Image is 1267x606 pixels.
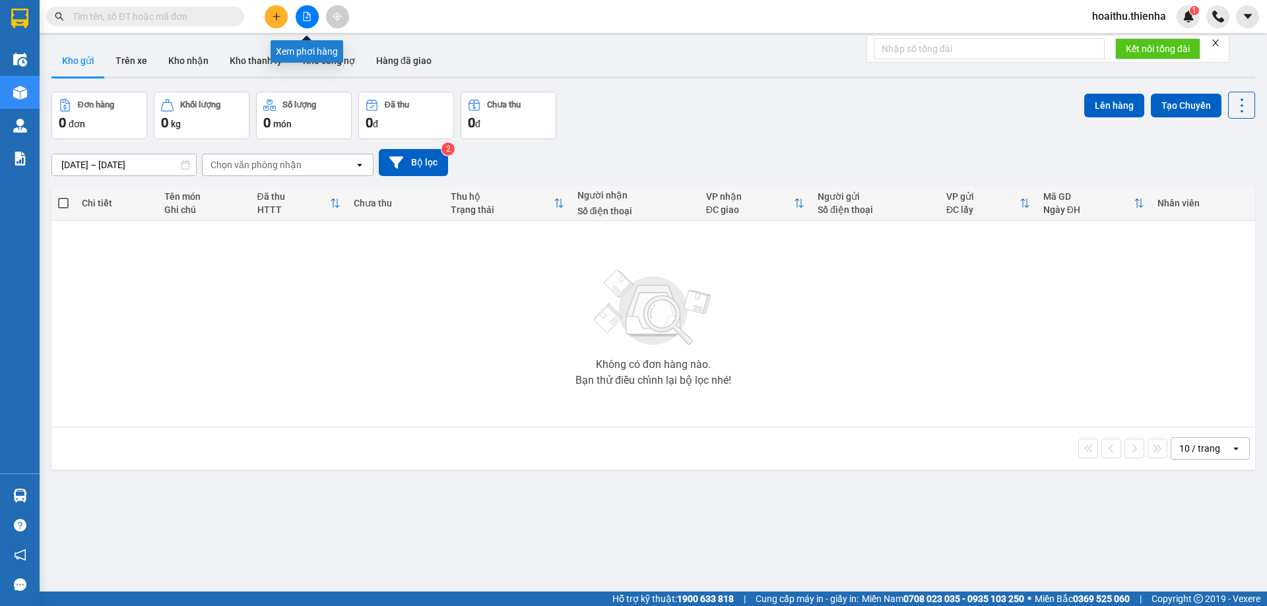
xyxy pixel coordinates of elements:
[677,593,734,604] strong: 1900 633 818
[257,191,331,202] div: Đã thu
[818,191,933,202] div: Người gửi
[219,45,292,76] button: Kho thanh lý
[14,578,26,591] span: message
[13,53,27,67] img: warehouse-icon
[1082,8,1177,24] span: hoaithu.thienha
[211,158,302,171] div: Chọn văn phòng nhận
[1157,198,1249,208] div: Nhân viên
[1242,11,1254,22] span: caret-down
[271,40,343,63] div: Xem phơi hàng
[326,5,349,28] button: aim
[78,100,114,109] div: Đơn hàng
[55,12,64,21] span: search
[1183,11,1194,22] img: icon-new-feature
[451,204,554,215] div: Trạng thái
[251,186,348,221] th: Toggle SortBy
[272,12,281,21] span: plus
[903,593,1024,604] strong: 0708 023 035 - 0935 103 250
[154,92,249,139] button: Khối lượng0kg
[596,359,711,370] div: Không có đơn hàng nào.
[1151,94,1221,117] button: Tạo Chuyến
[265,5,288,28] button: plus
[940,186,1037,221] th: Toggle SortBy
[13,489,27,502] img: warehouse-icon
[282,100,316,109] div: Số lượng
[1212,11,1224,22] img: phone-icon
[451,191,554,202] div: Thu hộ
[14,549,26,561] span: notification
[1140,591,1142,606] span: |
[1043,204,1134,215] div: Ngày ĐH
[73,9,228,24] input: Tìm tên, số ĐT hoặc mã đơn
[164,191,244,202] div: Tên món
[385,100,409,109] div: Đã thu
[59,115,66,131] span: 0
[161,115,168,131] span: 0
[13,119,27,133] img: warehouse-icon
[818,204,933,215] div: Số điện thoại
[1084,94,1144,117] button: Lên hàng
[1115,38,1200,59] button: Kết nối tổng đài
[1231,443,1241,454] svg: open
[69,119,85,129] span: đơn
[1073,593,1130,604] strong: 0369 525 060
[52,154,196,175] input: Select a date range.
[105,45,158,76] button: Trên xe
[461,92,556,139] button: Chưa thu0đ
[946,204,1020,215] div: ĐC lấy
[1037,186,1151,221] th: Toggle SortBy
[171,119,181,129] span: kg
[82,198,150,208] div: Chi tiết
[699,186,811,221] th: Toggle SortBy
[1027,596,1031,601] span: ⚪️
[441,142,455,156] sup: 2
[444,186,571,221] th: Toggle SortBy
[164,204,244,215] div: Ghi chú
[257,204,331,215] div: HTTT
[575,375,731,386] div: Bạn thử điều chỉnh lại bộ lọc nhé!
[354,160,365,170] svg: open
[612,591,734,606] span: Hỗ trợ kỹ thuật:
[487,100,521,109] div: Chưa thu
[14,519,26,531] span: question-circle
[874,38,1105,59] input: Nhập số tổng đài
[1190,6,1199,15] sup: 1
[1035,591,1130,606] span: Miền Bắc
[587,262,719,354] img: svg+xml;base64,PHN2ZyBjbGFzcz0ibGlzdC1wbHVnX19zdmciIHhtbG5zPSJodHRwOi8vd3d3LnczLm9yZy8yMDAwL3N2Zy...
[706,204,794,215] div: ĐC giao
[296,5,319,28] button: file-add
[1211,38,1220,47] span: close
[1192,6,1196,15] span: 1
[358,92,454,139] button: Đã thu0đ
[744,591,746,606] span: |
[577,206,693,216] div: Số điện thoại
[756,591,859,606] span: Cung cấp máy in - giấy in:
[11,9,28,28] img: logo-vxr
[13,152,27,166] img: solution-icon
[366,45,442,76] button: Hàng đã giao
[51,45,105,76] button: Kho gửi
[468,115,475,131] span: 0
[862,591,1024,606] span: Miền Nam
[1194,594,1203,603] span: copyright
[706,191,794,202] div: VP nhận
[1126,42,1190,56] span: Kết nối tổng đài
[51,92,147,139] button: Đơn hàng0đơn
[1043,191,1134,202] div: Mã GD
[333,12,342,21] span: aim
[475,119,480,129] span: đ
[180,100,220,109] div: Khối lượng
[1236,5,1259,28] button: caret-down
[366,115,373,131] span: 0
[263,115,271,131] span: 0
[373,119,378,129] span: đ
[354,198,438,208] div: Chưa thu
[1179,442,1220,455] div: 10 / trang
[273,119,292,129] span: món
[13,86,27,100] img: warehouse-icon
[302,12,311,21] span: file-add
[946,191,1020,202] div: VP gửi
[158,45,219,76] button: Kho nhận
[256,92,352,139] button: Số lượng0món
[379,149,448,176] button: Bộ lọc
